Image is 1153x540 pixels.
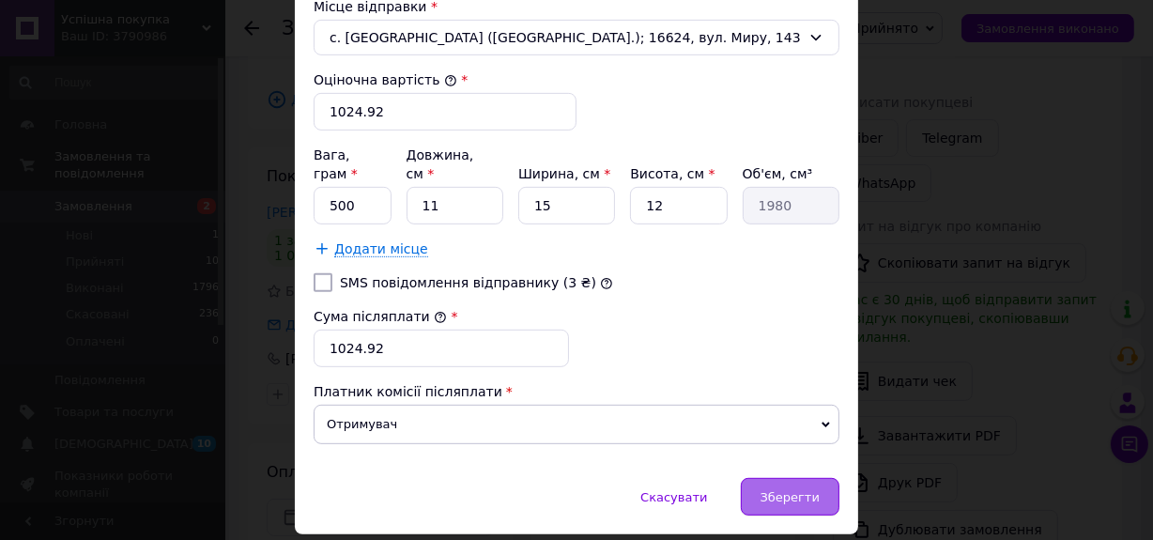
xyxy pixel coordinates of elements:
[407,147,474,181] label: Довжина, см
[630,166,715,181] label: Висота, см
[334,241,428,257] span: Додати місце
[761,490,820,504] span: Зберегти
[314,405,839,444] span: Отримувач
[314,384,502,399] span: Платник комісії післяплати
[640,490,707,504] span: Скасувати
[518,166,610,181] label: Ширина, см
[743,164,839,183] div: Об'єм, см³
[314,147,358,181] label: Вага, грам
[314,72,457,87] label: Оціночна вартість
[340,275,596,290] label: SMS повідомлення відправнику (3 ₴)
[330,28,801,47] span: с. [GEOGRAPHIC_DATA] ([GEOGRAPHIC_DATA].); 16624, вул. Миру, 143
[314,309,447,324] label: Сума післяплати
